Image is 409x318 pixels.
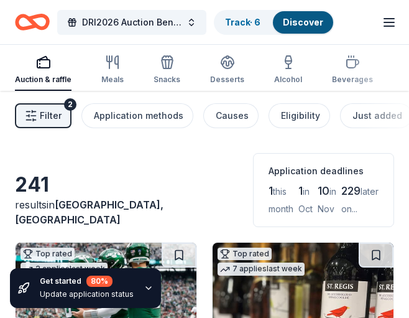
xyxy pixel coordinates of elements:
div: Get started [40,276,134,287]
button: Track· 6Discover [214,10,334,35]
div: Top rated [218,248,272,260]
div: 7 applies last week [218,263,305,276]
span: in Oct [298,186,313,214]
a: Home [15,7,50,37]
div: Application deadlines [269,164,379,179]
button: Desserts [210,50,244,91]
a: Discover [283,17,323,27]
div: Just added [352,108,402,123]
span: in [15,199,163,226]
div: Beverages [332,75,373,85]
div: Eligibility [281,108,320,123]
button: Alcohol [274,50,302,91]
div: Meals [101,75,124,85]
div: Desserts [210,75,244,85]
div: Causes [216,108,249,123]
a: Track· 6 [225,17,260,27]
span: 10 [318,184,329,197]
div: Application methods [94,108,183,123]
span: Filter [40,108,62,123]
div: Update application status [40,289,134,299]
div: Auction & raffle [15,75,71,85]
div: Top rated [21,248,75,260]
span: DRI2026 Auction Benefit Cocktail Reception [82,15,182,30]
button: Causes [203,103,259,128]
button: Filter2 [15,103,71,128]
span: 229 [341,184,361,197]
div: 241 [15,172,238,197]
span: 1 [269,184,273,197]
span: 1 [298,184,303,197]
button: Beverages [332,50,373,91]
button: Application methods [81,103,193,128]
button: Eligibility [269,103,330,128]
div: 80 % [86,276,113,287]
button: Meals [101,50,124,91]
span: [GEOGRAPHIC_DATA], [GEOGRAPHIC_DATA] [15,199,163,226]
div: Alcohol [274,75,302,85]
div: Snacks [154,75,180,85]
div: results [15,197,238,227]
button: Snacks [154,50,180,91]
div: 2 [64,98,76,111]
button: Auction & raffle [15,50,71,91]
span: this month [269,186,293,214]
button: DRI2026 Auction Benefit Cocktail Reception [57,10,206,35]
